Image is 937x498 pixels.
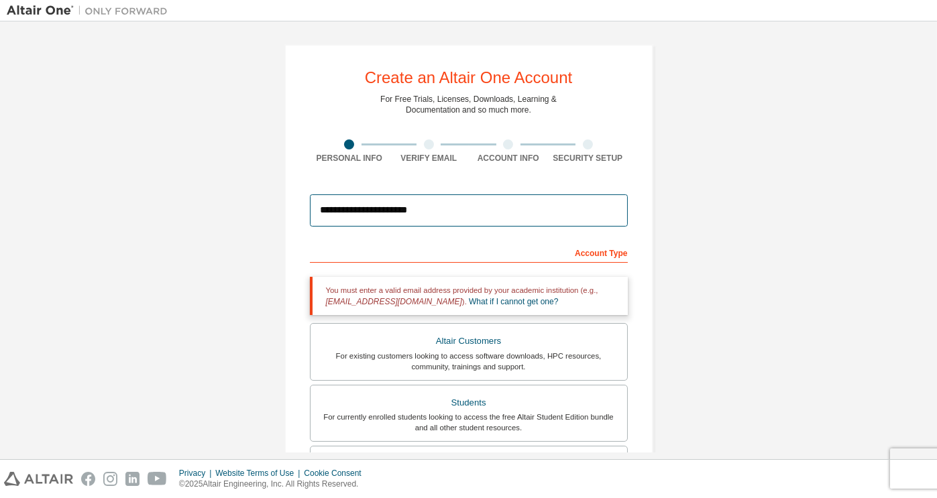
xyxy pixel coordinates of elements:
div: For currently enrolled students looking to access the free Altair Student Edition bundle and all ... [319,412,619,433]
div: Students [319,393,619,412]
div: Website Terms of Use [215,468,304,479]
img: linkedin.svg [125,472,140,486]
img: altair_logo.svg [4,472,73,486]
div: For existing customers looking to access software downloads, HPC resources, community, trainings ... [319,351,619,372]
div: Altair Customers [319,332,619,351]
div: You must enter a valid email address provided by your academic institution (e.g., ). [310,277,628,315]
div: Cookie Consent [304,468,369,479]
img: instagram.svg [103,472,117,486]
img: youtube.svg [148,472,167,486]
img: facebook.svg [81,472,95,486]
div: Verify Email [389,153,469,164]
div: Personal Info [310,153,390,164]
div: For Free Trials, Licenses, Downloads, Learning & Documentation and so much more. [380,94,557,115]
span: [EMAIL_ADDRESS][DOMAIN_NAME] [326,297,462,306]
div: Create an Altair One Account [365,70,573,86]
a: What if I cannot get one? [469,297,558,306]
div: Privacy [179,468,215,479]
div: Account Info [469,153,549,164]
div: Account Type [310,241,628,263]
div: Security Setup [548,153,628,164]
p: © 2025 Altair Engineering, Inc. All Rights Reserved. [179,479,370,490]
img: Altair One [7,4,174,17]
